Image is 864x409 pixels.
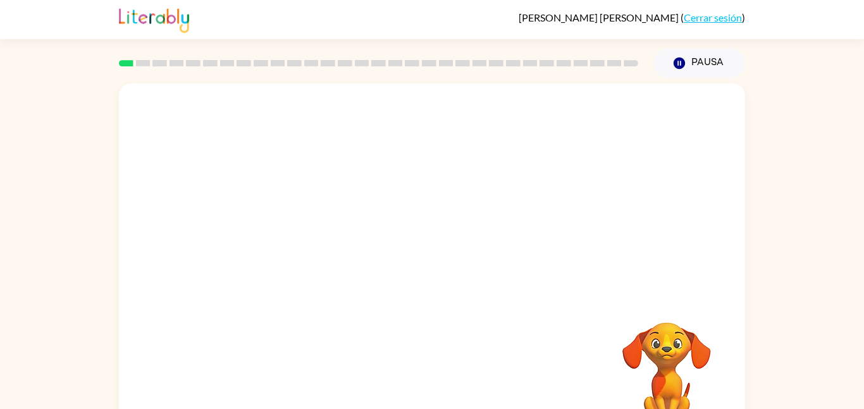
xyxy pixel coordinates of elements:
[519,11,681,23] span: [PERSON_NAME] [PERSON_NAME]
[653,49,745,78] button: Pausa
[684,11,742,23] a: Cerrar sesión
[119,5,189,33] img: Literably
[519,11,745,23] div: ( )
